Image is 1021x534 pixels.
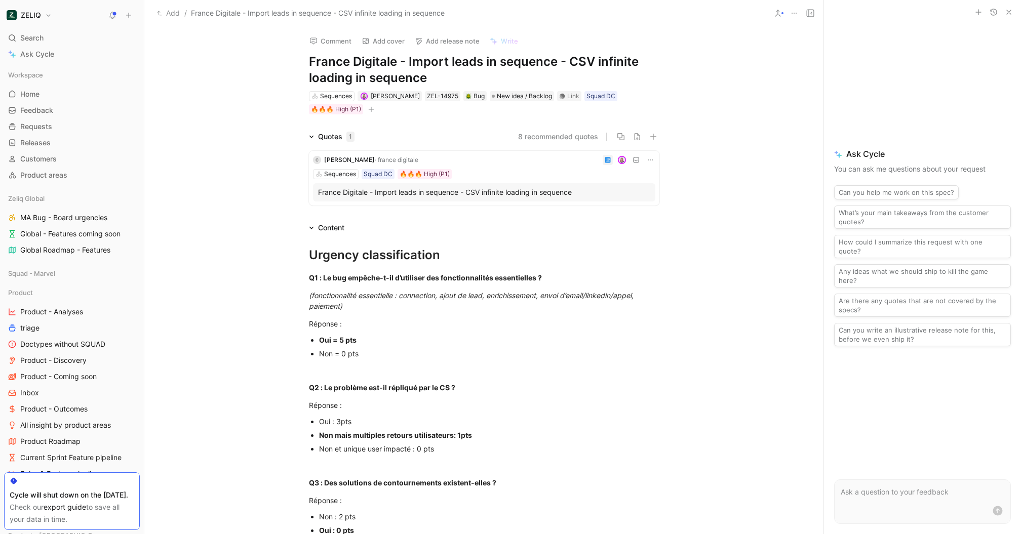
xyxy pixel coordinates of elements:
div: Non et unique user impacté : 0 pts [319,443,659,454]
a: Current Sprint Feature pipeline [4,450,140,465]
div: Quotes [318,131,355,143]
button: Comment [305,34,356,48]
span: Releases [20,138,51,148]
button: Add release note [410,34,484,48]
em: (fonctionnalité essentielle : connection, ajout de lead, enrichissement, envoi d’email/linkedin/a... [309,291,636,310]
a: Product Roadmap [4,434,140,449]
span: All insight by product areas [20,420,111,430]
span: Global Roadmap - Features [20,245,110,255]
span: Write [501,36,518,46]
button: Add [154,7,182,19]
div: Product [4,285,140,300]
img: 🪲 [465,93,472,99]
strong: Non mais multiples retours utilisateurs: 1pts [319,431,472,439]
div: Link [567,91,579,101]
span: Squad - Marvel [8,268,55,278]
div: Workspace [4,67,140,83]
a: triage [4,320,140,336]
a: All insight by product areas [4,418,140,433]
span: Product [8,287,33,298]
div: Search [4,30,140,46]
h1: ZELIQ [21,11,41,20]
button: Write [485,34,523,48]
span: Doctypes without SQUAD [20,339,105,349]
a: Product - Discovery [4,353,140,368]
span: Product - Coming soon [20,372,97,382]
span: France Digitale - Import leads in sequence - CSV infinite loading in sequence [191,7,445,19]
a: Home [4,87,140,102]
a: Global Roadmap - Features [4,242,140,258]
img: ZELIQ [7,10,17,20]
div: ProductProduct - AnalysestriageDoctypes without SQUADProduct - DiscoveryProduct - Coming soonInbo... [4,285,140,481]
div: Non : 2 pts [319,511,659,522]
span: Ask Cycle [834,148,1011,160]
span: / [184,7,187,19]
span: Customers [20,154,57,164]
div: Content [305,222,348,234]
a: Global - Features coming soon [4,226,140,241]
span: Feedback [20,105,53,115]
div: 🪲Bug [463,91,487,101]
div: 1 [346,132,355,142]
span: Epics & Feature pipeline [20,469,99,479]
span: Product areas [20,170,67,180]
div: France Digitale - Import leads in sequence - CSV infinite loading in sequence [318,186,650,198]
div: Squad DC [586,91,615,101]
span: triage [20,323,40,333]
span: New idea / Backlog [497,91,552,101]
div: Quotes1 [305,131,359,143]
a: Product - Coming soon [4,369,140,384]
button: ZELIQZELIQ [4,8,54,22]
div: Squad DC [364,169,392,179]
span: · france digitale [375,156,418,163]
div: Zeliq GlobalMA Bug - Board urgenciesGlobal - Features coming soonGlobal Roadmap - Features [4,191,140,258]
span: Product Roadmap [20,436,81,446]
a: Feedback [4,103,140,118]
div: Cycle will shut down on the [DATE]. [10,489,134,501]
h1: France Digitale - Import leads in sequence - CSV infinite loading in sequence [309,54,659,86]
div: Sequences [324,169,356,179]
div: Réponse : [309,400,659,410]
div: Urgency classification [309,246,659,264]
button: Can you write an illustrative release note for this, before we even ship it? [834,323,1011,346]
span: Product - Analyses [20,307,83,317]
button: Any ideas what we should ship to kill the game here? [834,264,1011,287]
div: Non = 0 pts [319,348,659,359]
div: Zeliq Global [4,191,140,206]
div: Check our to save all your data in time. [10,501,134,525]
div: Bug [465,91,485,101]
img: avatar [362,93,367,99]
p: You can ask me questions about your request [834,163,1011,175]
span: Search [20,32,44,44]
button: Are there any quotes that are not covered by the specs? [834,294,1011,317]
button: Can you help me work on this spec? [834,185,959,199]
span: Workspace [8,70,43,80]
strong: Q3 : Des solutions de contournements existent-elles ? [309,478,496,487]
span: Current Sprint Feature pipeline [20,453,122,463]
span: [PERSON_NAME] [371,92,420,100]
div: Réponse : [309,495,659,506]
a: Product - Outcomes [4,401,140,417]
div: Squad - Marvel [4,266,140,284]
a: Releases [4,135,140,150]
div: Squad - Marvel [4,266,140,281]
div: 🔥🔥🔥 High (P1) [311,104,361,114]
button: How could I summarize this request with one quote? [834,235,1011,258]
div: Content [318,222,344,234]
img: avatar [618,156,625,163]
div: ZEL-14975 [427,91,458,101]
a: Customers [4,151,140,167]
span: Zeliq Global [8,193,45,203]
span: Product - Discovery [20,355,87,365]
strong: Oui = 5 pts [319,336,357,344]
div: 🔥🔥🔥 High (P1) [400,169,450,179]
strong: Q2 : Le problème est-il répliqué par le CS ? [309,383,455,392]
button: What’s your main takeaways from the customer quotes? [834,206,1011,229]
span: MA Bug - Board urgencies [20,213,107,223]
span: [PERSON_NAME] [324,156,375,163]
a: Product areas [4,168,140,183]
button: Add cover [357,34,409,48]
a: Inbox [4,385,140,400]
span: Ask Cycle [20,48,54,60]
a: Epics & Feature pipeline [4,466,140,481]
